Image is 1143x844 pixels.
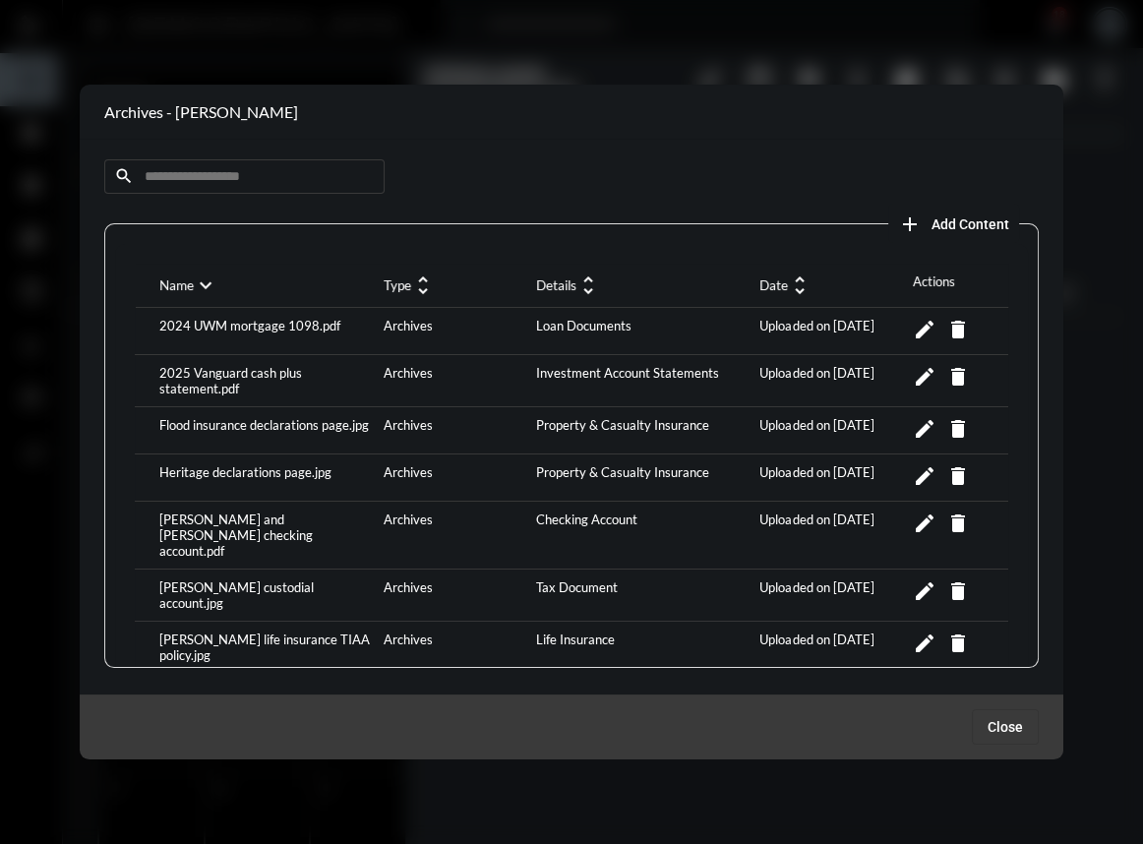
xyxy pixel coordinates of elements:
div: Investment Account Statements [531,365,755,396]
div: Uploaded on [DATE] [754,464,907,491]
span: Add Content [932,216,1009,232]
div: Property & Casualty Insurance [531,464,755,491]
div: Property & Casualty Insurance [531,417,755,444]
div: Uploaded on [DATE] [754,365,907,396]
div: [PERSON_NAME] and [PERSON_NAME] checking account.pdf [154,512,379,559]
div: Archives [379,365,531,396]
div: Archives [379,632,531,663]
div: [PERSON_NAME] custodial account.jpg [154,579,379,611]
div: Archives [379,579,531,611]
p: Type [384,277,411,293]
div: Archives [379,464,531,491]
mat-icon: Delete Content [945,464,969,488]
div: Archives [379,512,531,559]
p: Name [159,277,194,293]
mat-icon: Delete Content [945,579,969,603]
p: Actions [912,273,984,289]
div: Heritage declarations page.jpg [154,464,379,491]
mat-icon: Delete Content [945,365,969,389]
button: Close [972,709,1039,745]
mat-icon: add [898,212,922,236]
button: add vault [888,204,1019,243]
div: Archives [379,417,531,444]
mat-icon: unfold_more [576,273,600,297]
mat-icon: unfold_more [788,273,812,297]
mat-icon: expand_more [194,273,217,297]
div: Tax Document [531,579,755,611]
div: 2025 Vanguard cash plus statement.pdf [154,365,379,396]
mat-icon: Edit Content [912,512,935,535]
span: Close [988,719,1023,735]
mat-icon: Edit Content [912,579,935,603]
div: Loan Documents [531,318,755,344]
div: Archives [379,318,531,344]
div: Checking Account [531,512,755,559]
div: 2024 UWM mortgage 1098.pdf [154,318,379,344]
mat-icon: Edit Content [912,417,935,441]
mat-icon: Delete Content [945,632,969,655]
div: Uploaded on [DATE] [754,579,907,611]
mat-icon: Edit Content [912,365,935,389]
mat-icon: Delete Content [945,318,969,341]
h2: Archives - [PERSON_NAME] [104,102,298,121]
p: Date [759,277,788,293]
p: Details [536,277,576,293]
div: Life Insurance [531,632,755,663]
mat-icon: Edit Content [912,318,935,341]
mat-icon: Edit Content [912,464,935,488]
mat-icon: Delete Content [945,417,969,441]
div: Uploaded on [DATE] [754,417,907,444]
div: [PERSON_NAME] life insurance TIAA policy.jpg [154,632,379,663]
div: Uploaded on [DATE] [754,632,907,663]
mat-icon: Delete Content [945,512,969,535]
div: Flood insurance declarations page.jpg [154,417,379,444]
div: Uploaded on [DATE] [754,512,907,559]
mat-icon: unfold_more [411,273,435,297]
div: Uploaded on [DATE] [754,318,907,344]
mat-icon: Edit Content [912,632,935,655]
